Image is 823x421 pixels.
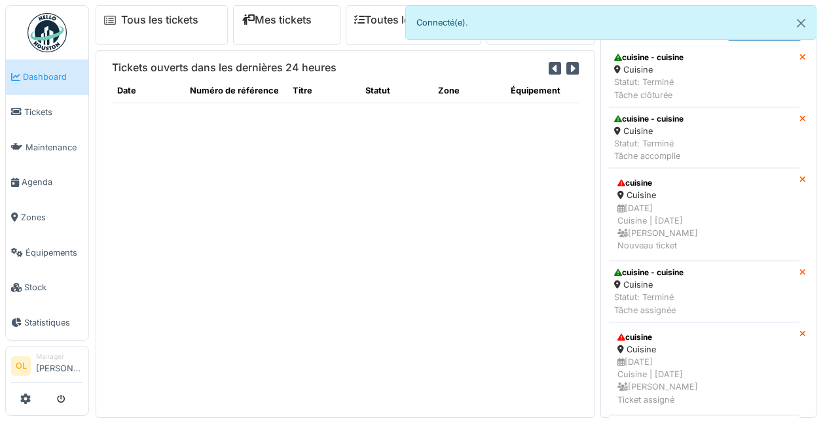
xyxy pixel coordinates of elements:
[24,106,83,118] span: Tickets
[617,189,791,201] div: Cuisine
[24,281,83,294] span: Stock
[6,165,88,200] a: Agenda
[26,141,83,154] span: Maintenance
[360,79,433,103] th: Statut
[786,6,816,41] button: Close
[112,79,185,103] th: Date
[617,356,791,406] div: [DATE] Cuisine | [DATE] [PERSON_NAME] Ticket assigné
[6,305,88,341] a: Statistiques
[6,95,88,130] a: Tickets
[405,5,817,40] div: Connecté(e).
[11,356,31,376] li: OL
[505,79,578,103] th: Équipement
[6,270,88,305] a: Stock
[614,125,684,137] div: Cuisine
[112,61,337,74] h6: Tickets ouverts dans les dernières 24 heures
[6,129,88,165] a: Maintenance
[354,14,452,26] a: Toutes les tâches
[23,71,83,83] span: Dashboard
[6,59,88,95] a: Dashboard
[617,177,791,189] div: cuisine
[6,200,88,235] a: Zones
[121,14,198,26] a: Tous les tickets
[609,261,799,322] a: cuisine - cuisine Cuisine Statut: TerminéTâche assignée
[614,52,684,63] div: cuisine - cuisine
[609,168,799,261] a: cuisine Cuisine [DATE]Cuisine | [DATE] [PERSON_NAME]Nouveau ticket
[22,176,83,188] span: Agenda
[617,202,791,252] div: [DATE] Cuisine | [DATE] [PERSON_NAME] Nouveau ticket
[609,322,799,415] a: cuisine Cuisine [DATE]Cuisine | [DATE] [PERSON_NAME]Ticket assigné
[609,107,799,169] a: cuisine - cuisine Cuisine Statut: TerminéTâche accomplie
[617,331,791,343] div: cuisine
[242,14,312,26] a: Mes tickets
[614,291,684,316] div: Statut: Terminé Tâche assignée
[614,63,684,76] div: Cuisine
[6,235,88,270] a: Équipements
[36,352,83,380] li: [PERSON_NAME]
[185,79,287,103] th: Numéro de référence
[36,352,83,362] div: Manager
[614,76,684,101] div: Statut: Terminé Tâche clôturée
[609,46,799,107] a: cuisine - cuisine Cuisine Statut: TerminéTâche clôturée
[26,246,83,259] span: Équipements
[27,13,67,52] img: Badge_color-CXgf-gQk.svg
[433,79,505,103] th: Zone
[11,352,83,383] a: OL Manager[PERSON_NAME]
[617,343,791,356] div: Cuisine
[614,278,684,291] div: Cuisine
[614,267,684,278] div: cuisine - cuisine
[614,137,684,162] div: Statut: Terminé Tâche accomplie
[21,211,83,224] span: Zones
[614,113,684,125] div: cuisine - cuisine
[287,79,360,103] th: Titre
[24,316,83,329] span: Statistiques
